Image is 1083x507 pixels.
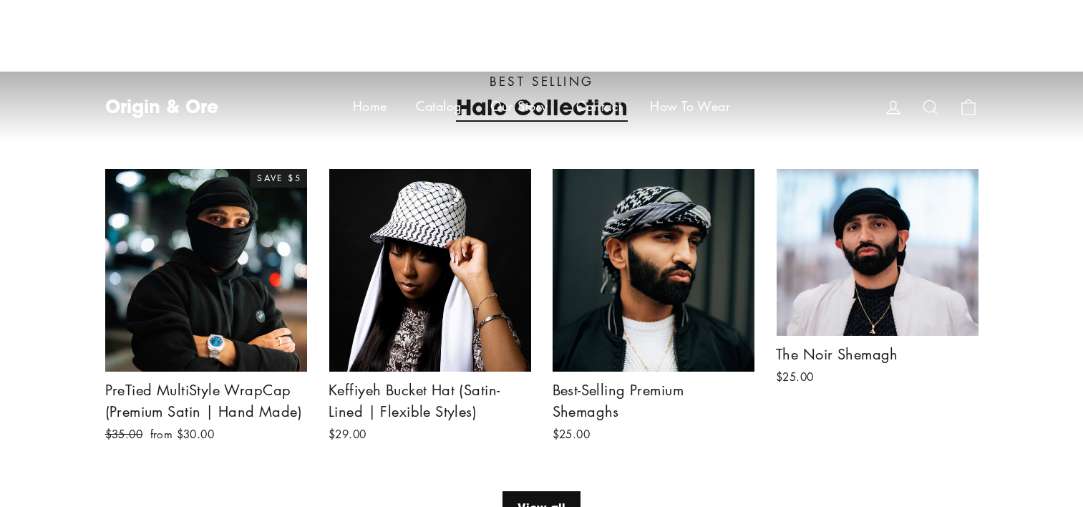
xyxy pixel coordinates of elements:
[776,169,978,390] a: The Noir Shemagh$25.00
[402,89,476,124] a: Catalog
[105,379,308,422] div: PreTied MultiStyle WrapCap (Premium Satin | Hand Made)
[329,427,366,441] span: $29.00
[553,379,755,422] div: Best-Selling Premium Shemaghs
[248,86,835,127] div: Primary
[329,379,531,422] div: Keffiyeh Bucket Hat (Satin-Lined | Flexible Styles)
[339,89,402,124] a: Home
[150,427,215,441] span: from $30.00
[562,89,636,124] a: Contact
[553,169,755,447] a: Best-Selling Premium Shemaghs$25.00
[636,89,744,124] a: How To Wear
[105,94,218,118] a: Origin & Ore
[105,427,143,441] span: $35.00
[776,370,814,384] span: $25.00
[553,427,591,441] span: $25.00
[476,89,563,124] a: Our Story
[250,169,307,188] div: Save $5
[329,169,531,447] a: Keffiyeh Bucket Hat (Satin-Lined | Flexible Styles)$29.00
[105,169,308,447] a: PreTied MultiStyle WrapCap (Premium Satin | Hand Made) $35.00 from $30.00
[776,343,978,364] div: The Noir Shemagh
